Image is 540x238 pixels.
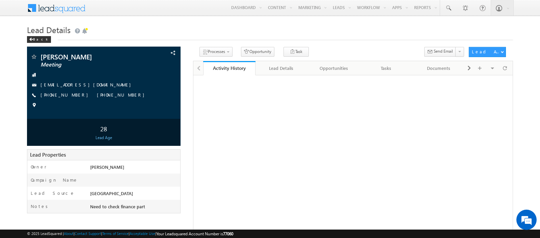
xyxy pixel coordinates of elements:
[208,65,250,71] div: Activity History
[208,49,225,54] span: Processes
[40,53,136,60] span: [PERSON_NAME]
[27,36,51,43] div: Back
[31,203,50,209] label: Notes
[27,231,233,237] span: © 2025 LeadSquared | | | | |
[90,164,124,170] span: [PERSON_NAME]
[424,47,456,57] button: Send Email
[203,61,255,75] a: Activity History
[199,47,233,57] button: Processes
[255,61,308,75] a: Lead Details
[90,204,145,209] span: Need to check finance part
[40,82,134,87] a: [EMAIL_ADDRESS][DOMAIN_NAME]
[27,24,71,35] span: Lead Details
[40,61,136,68] span: Meeting
[31,190,75,196] label: Lead Source
[366,64,406,72] div: Tasks
[261,64,302,72] div: Lead Details
[75,231,101,236] a: Contact Support
[29,122,179,135] div: 28
[241,47,274,57] button: Opportunity
[156,231,233,236] span: Your Leadsquared Account Number is
[283,47,309,57] button: Task
[102,231,129,236] a: Terms of Service
[360,61,412,75] a: Tasks
[88,190,180,200] div: [GEOGRAPHIC_DATA]
[418,64,459,72] div: Documents
[130,231,155,236] a: Acceptable Use
[223,231,233,236] span: 77060
[29,135,179,141] div: Lead Age
[313,64,354,72] div: Opportunities
[30,151,66,158] span: Lead Properties
[31,177,78,183] label: Campaign Name
[472,49,501,55] div: Lead Actions
[64,231,74,236] a: About
[27,36,54,42] a: Back
[434,48,453,54] span: Send Email
[31,164,47,170] label: Owner
[469,47,506,57] button: Lead Actions
[412,61,465,75] a: Documents
[308,61,360,75] a: Opportunities
[40,92,148,99] span: [PHONE_NUMBER] [PHONE_NUMBER]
